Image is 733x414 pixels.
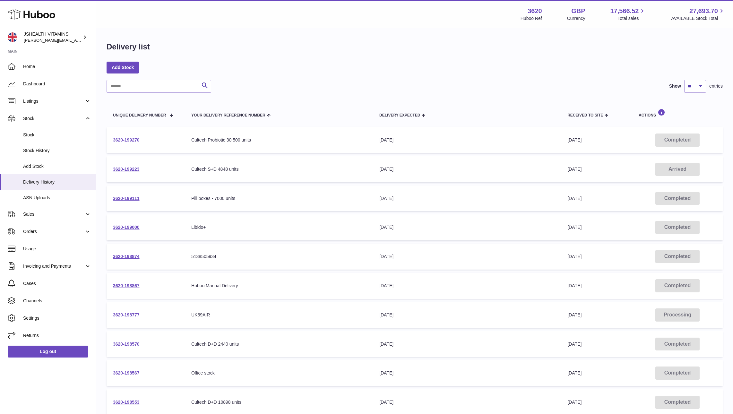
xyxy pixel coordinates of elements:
[113,113,166,117] span: Unique Delivery Number
[191,137,366,143] div: Cultech Probiotic 30 500 units
[379,370,555,376] div: [DATE]
[379,341,555,347] div: [DATE]
[8,346,88,357] a: Log out
[24,38,129,43] span: [PERSON_NAME][EMAIL_ADDRESS][DOMAIN_NAME]
[23,263,84,269] span: Invoicing and Payments
[521,15,542,22] div: Huboo Ref
[379,312,555,318] div: [DATE]
[379,166,555,172] div: [DATE]
[617,15,646,22] span: Total sales
[23,229,84,235] span: Orders
[23,163,91,169] span: Add Stock
[571,7,585,15] strong: GBP
[671,15,725,22] span: AVAILABLE Stock Total
[567,254,582,259] span: [DATE]
[107,42,150,52] h1: Delivery list
[23,195,91,201] span: ASN Uploads
[567,113,603,117] span: Received to Site
[379,254,555,260] div: [DATE]
[191,195,366,202] div: Pill boxes - 7000 units
[23,98,84,104] span: Listings
[23,246,91,252] span: Usage
[23,148,91,154] span: Stock History
[23,298,91,304] span: Channels
[107,62,139,73] a: Add Stock
[379,283,555,289] div: [DATE]
[567,196,582,201] span: [DATE]
[610,7,639,15] span: 17,566.52
[610,7,646,22] a: 17,566.52 Total sales
[191,254,366,260] div: 5138505934
[23,332,91,339] span: Returns
[709,83,723,89] span: entries
[379,224,555,230] div: [DATE]
[8,32,17,42] img: francesca@jshealthvitamins.com
[191,399,366,405] div: Cultech D+D 10898 units
[23,81,91,87] span: Dashboard
[567,283,582,288] span: [DATE]
[113,196,140,201] a: 3620-199111
[379,137,555,143] div: [DATE]
[23,132,91,138] span: Stock
[23,116,84,122] span: Stock
[191,113,265,117] span: Your Delivery Reference Number
[639,109,716,117] div: Actions
[23,179,91,185] span: Delivery History
[113,341,140,347] a: 3620-198570
[113,254,140,259] a: 3620-198874
[113,400,140,405] a: 3620-198553
[113,167,140,172] a: 3620-199223
[567,370,582,375] span: [DATE]
[567,15,585,22] div: Currency
[528,7,542,15] strong: 3620
[113,137,140,142] a: 3620-199270
[23,64,91,70] span: Home
[24,31,82,43] div: JSHEALTH VITAMINS
[379,195,555,202] div: [DATE]
[567,137,582,142] span: [DATE]
[689,7,718,15] span: 27,693.70
[567,167,582,172] span: [DATE]
[669,83,681,89] label: Show
[567,400,582,405] span: [DATE]
[23,280,91,287] span: Cases
[23,211,84,217] span: Sales
[567,341,582,347] span: [DATE]
[113,370,140,375] a: 3620-198567
[191,370,366,376] div: Office stock
[379,113,420,117] span: Delivery Expected
[191,283,366,289] div: Huboo Manual Delivery
[113,312,140,317] a: 3620-198777
[567,312,582,317] span: [DATE]
[23,315,91,321] span: Settings
[191,224,366,230] div: Libido+
[567,225,582,230] span: [DATE]
[113,225,140,230] a: 3620-199000
[191,166,366,172] div: Cultech S+D 4848 units
[191,312,366,318] div: UK59AIR
[379,399,555,405] div: [DATE]
[191,341,366,347] div: Cultech D+D 2440 units
[671,7,725,22] a: 27,693.70 AVAILABLE Stock Total
[113,283,140,288] a: 3620-198867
